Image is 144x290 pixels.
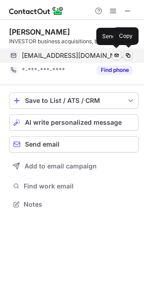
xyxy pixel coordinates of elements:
span: AI write personalized message [25,119,122,126]
span: Find work email [24,182,135,190]
span: [EMAIL_ADDRESS][DOMAIN_NAME] [22,51,126,60]
span: Add to email campaign [25,163,97,170]
img: ContactOut v5.3.10 [9,5,64,16]
button: AI write personalized message [9,114,139,131]
span: Notes [24,200,135,209]
button: Reveal Button [97,66,133,75]
div: Save to List / ATS / CRM [25,97,123,104]
button: Find work email [9,180,139,193]
span: Send email [25,141,60,148]
div: [PERSON_NAME] [9,27,70,36]
button: Notes [9,198,139,211]
button: Add to email campaign [9,158,139,174]
button: Send email [9,136,139,153]
div: INVESTOR business acquisitions, business loans. [9,37,139,46]
button: save-profile-one-click [9,92,139,109]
